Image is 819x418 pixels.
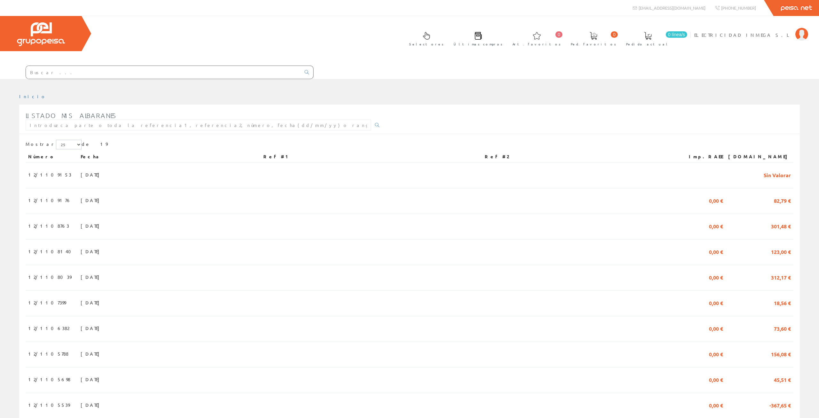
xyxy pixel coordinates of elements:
[482,151,678,162] th: Ref #2
[28,399,70,410] span: 12/1105539
[26,151,78,162] th: Número
[571,41,616,47] span: Ped. favoritos
[709,348,723,359] span: 0,00 €
[771,220,791,231] span: 301,48 €
[28,348,68,359] span: 12/1105788
[771,272,791,282] span: 312,17 €
[19,93,46,99] a: Inicio
[709,374,723,385] span: 0,00 €
[709,272,723,282] span: 0,00 €
[81,399,103,410] span: [DATE]
[26,112,117,119] span: Listado mis albaranes
[26,140,793,151] div: de 19
[81,195,103,206] span: [DATE]
[555,31,562,38] span: 0
[726,151,793,162] th: [DOMAIN_NAME]
[17,22,65,46] img: Grupo Peisa
[81,246,103,257] span: [DATE]
[81,323,103,334] span: [DATE]
[28,220,69,231] span: 12/1108763
[261,151,482,162] th: Ref #1
[626,41,670,47] span: Pedido actual
[28,246,75,257] span: 12/1108140
[26,66,301,79] input: Buscar ...
[611,31,618,38] span: 0
[694,32,792,38] span: ELECTRICIDAD INMEGA S.L
[678,151,726,162] th: Imp.RAEE
[694,27,808,33] a: ELECTRICIDAD INMEGA S.L
[403,27,447,50] a: Selectores
[81,169,103,180] span: [DATE]
[771,348,791,359] span: 156,08 €
[774,323,791,334] span: 73,60 €
[709,220,723,231] span: 0,00 €
[81,348,103,359] span: [DATE]
[771,246,791,257] span: 123,00 €
[28,169,71,180] span: 12/1109153
[28,297,66,308] span: 12/1107399
[28,374,70,385] span: 12/1105698
[56,140,82,149] select: Mostrar
[709,246,723,257] span: 0,00 €
[639,5,705,11] span: [EMAIL_ADDRESS][DOMAIN_NAME]
[78,151,261,162] th: Fecha
[709,323,723,334] span: 0,00 €
[447,27,506,50] a: Últimas compras
[513,41,561,47] span: Art. favoritos
[769,399,791,410] span: -367,65 €
[28,195,71,206] span: 12/1109176
[28,323,69,334] span: 12/1106382
[709,399,723,410] span: 0,00 €
[81,220,103,231] span: [DATE]
[409,41,444,47] span: Selectores
[666,31,687,38] span: 0 línea/s
[709,297,723,308] span: 0,00 €
[721,5,756,11] span: [PHONE_NUMBER]
[28,272,71,282] span: 12/1108039
[454,41,503,47] span: Últimas compras
[81,297,103,308] span: [DATE]
[709,195,723,206] span: 0,00 €
[774,374,791,385] span: 45,51 €
[774,195,791,206] span: 82,79 €
[764,169,791,180] span: Sin Valorar
[26,120,371,130] input: Introduzca parte o toda la referencia1, referencia2, número, fecha(dd/mm/yy) o rango de fechas(dd...
[81,374,103,385] span: [DATE]
[774,297,791,308] span: 18,56 €
[26,140,82,149] label: Mostrar
[81,272,103,282] span: [DATE]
